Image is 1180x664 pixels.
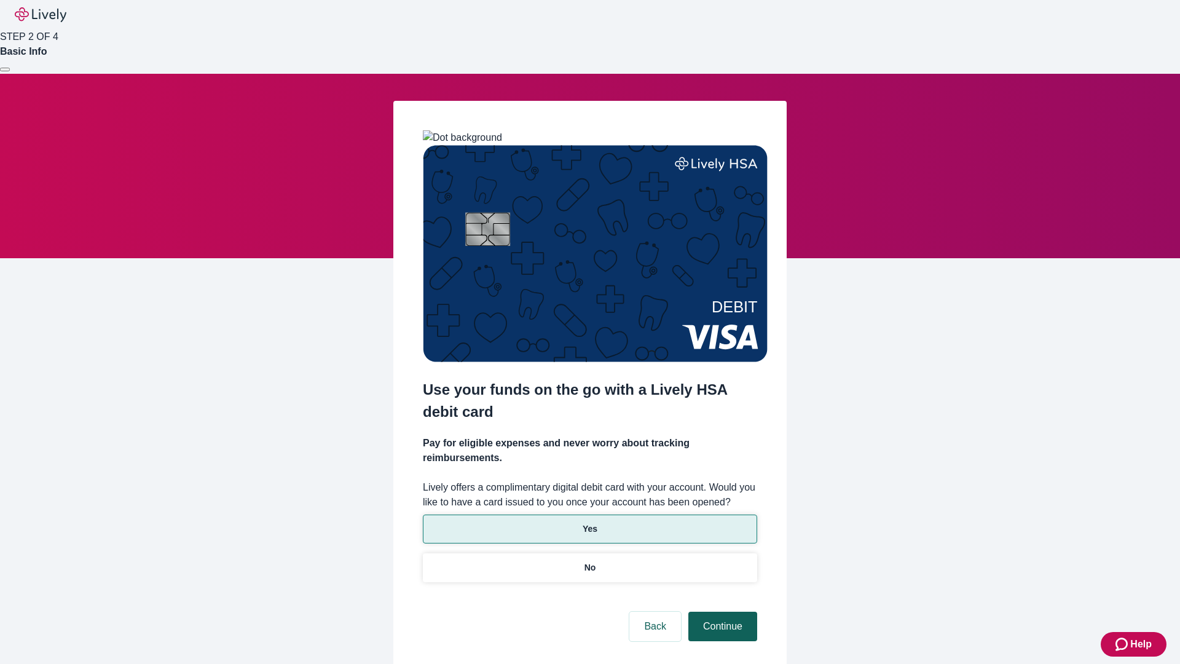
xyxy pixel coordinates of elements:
[583,523,597,536] p: Yes
[423,480,757,510] label: Lively offers a complimentary digital debit card with your account. Would you like to have a card...
[423,515,757,543] button: Yes
[423,436,757,465] h4: Pay for eligible expenses and never worry about tracking reimbursements.
[1101,632,1166,657] button: Zendesk support iconHelp
[584,561,596,574] p: No
[1130,637,1152,652] span: Help
[423,145,768,362] img: Debit card
[423,379,757,423] h2: Use your funds on the go with a Lively HSA debit card
[1115,637,1130,652] svg: Zendesk support icon
[629,612,681,641] button: Back
[423,553,757,582] button: No
[423,130,502,145] img: Dot background
[15,7,66,22] img: Lively
[688,612,757,641] button: Continue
